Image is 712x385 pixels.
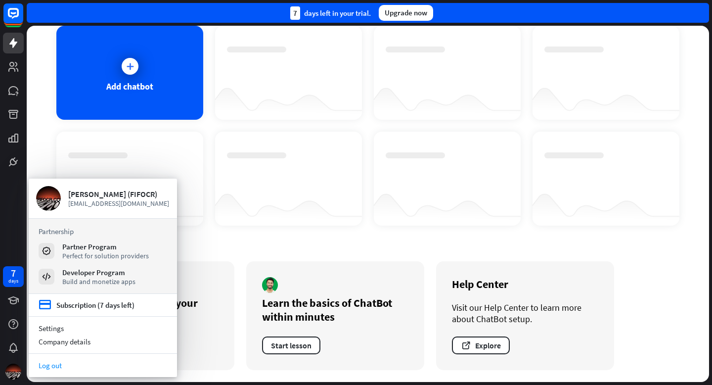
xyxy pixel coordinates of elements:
a: credit_card Subscription (7 days left) [39,299,134,311]
div: 7 [11,269,16,278]
div: Learn the basics of ChatBot within minutes [262,296,408,324]
a: Settings [29,322,177,335]
div: Help Center [452,277,598,291]
i: credit_card [39,299,51,311]
a: Partner Program Perfect for solution providers [39,242,167,260]
button: Explore [452,337,510,354]
div: Build and monetize apps [62,277,135,286]
span: [EMAIL_ADDRESS][DOMAIN_NAME] [68,199,170,208]
div: days left in your trial. [290,6,371,20]
div: days [8,278,18,285]
img: author [262,277,278,293]
div: Add chatbot [106,81,153,92]
div: Perfect for solution providers [62,251,149,260]
button: Start lesson [262,337,320,354]
div: Subscription (7 days left) [56,300,134,310]
a: [PERSON_NAME] (FIFOCR) [EMAIL_ADDRESS][DOMAIN_NAME] [36,186,170,211]
button: Open LiveChat chat widget [8,4,38,34]
div: Developer Program [62,268,135,277]
div: 7 [290,6,300,20]
a: 7 days [3,266,24,287]
h3: Partnership [39,227,167,236]
a: Developer Program Build and monetize apps [39,268,167,286]
div: Visit our Help Center to learn more about ChatBot setup. [452,302,598,325]
a: Log out [29,359,177,372]
div: [PERSON_NAME] (FIFOCR) [68,189,170,199]
div: Partner Program [62,242,149,251]
div: Company details [29,335,177,348]
div: Get started [56,238,679,251]
div: Upgrade now [379,5,433,21]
